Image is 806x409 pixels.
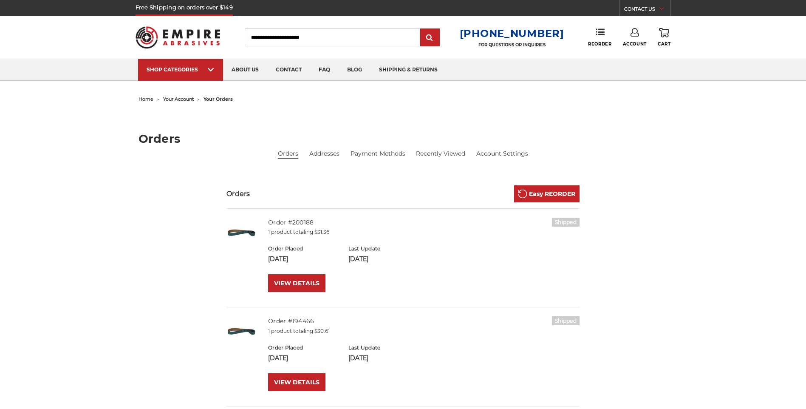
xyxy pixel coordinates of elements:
[624,4,670,16] a: CONTACT US
[514,185,580,202] a: Easy REORDER
[267,59,310,81] a: contact
[309,149,339,158] a: Addresses
[268,219,314,226] a: Order #200188
[226,189,250,199] h3: Orders
[658,41,670,47] span: Cart
[476,149,528,158] a: Account Settings
[339,59,370,81] a: blog
[348,354,368,362] span: [DATE]
[588,41,611,47] span: Reorder
[552,316,580,325] h6: Shipped
[226,218,256,247] img: 1/2" x 18" Zirconia File Belt
[348,245,419,253] h6: Last Update
[139,133,668,145] h1: Orders
[139,96,153,102] a: home
[268,344,339,352] h6: Order Placed
[370,59,446,81] a: shipping & returns
[421,29,438,46] input: Submit
[268,245,339,253] h6: Order Placed
[163,96,194,102] a: your account
[223,59,267,81] a: about us
[658,28,670,47] a: Cart
[348,255,368,263] span: [DATE]
[460,27,564,40] a: [PHONE_NUMBER]
[278,149,298,159] li: Orders
[351,149,405,158] a: Payment Methods
[268,255,288,263] span: [DATE]
[348,344,419,352] h6: Last Update
[552,218,580,227] h6: Shipped
[588,28,611,46] a: Reorder
[147,66,215,73] div: SHOP CATEGORIES
[268,228,580,236] p: 1 product totaling $31.36
[623,41,647,47] span: Account
[268,327,580,335] p: 1 product totaling $30.61
[310,59,339,81] a: faq
[268,373,325,391] a: VIEW DETAILS
[226,316,256,346] img: 1/2" x 18" Zirconia File Belt
[268,354,288,362] span: [DATE]
[416,149,465,158] a: Recently Viewed
[268,274,325,292] a: VIEW DETAILS
[460,42,564,48] p: FOR QUESTIONS OR INQUIRIES
[268,317,314,325] a: Order #194466
[136,21,221,54] img: Empire Abrasives
[204,96,233,102] span: your orders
